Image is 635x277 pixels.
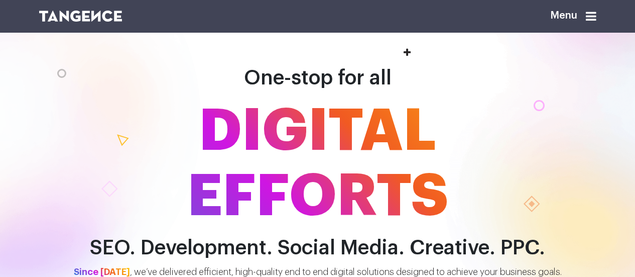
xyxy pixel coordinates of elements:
span: One-stop for all [244,68,392,88]
h2: SEO. Development. Social Media. Creative. PPC. [32,237,604,259]
span: DIGITAL EFFORTS [32,99,604,229]
span: Since [DATE] [74,267,130,276]
img: logo SVG [39,11,122,22]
